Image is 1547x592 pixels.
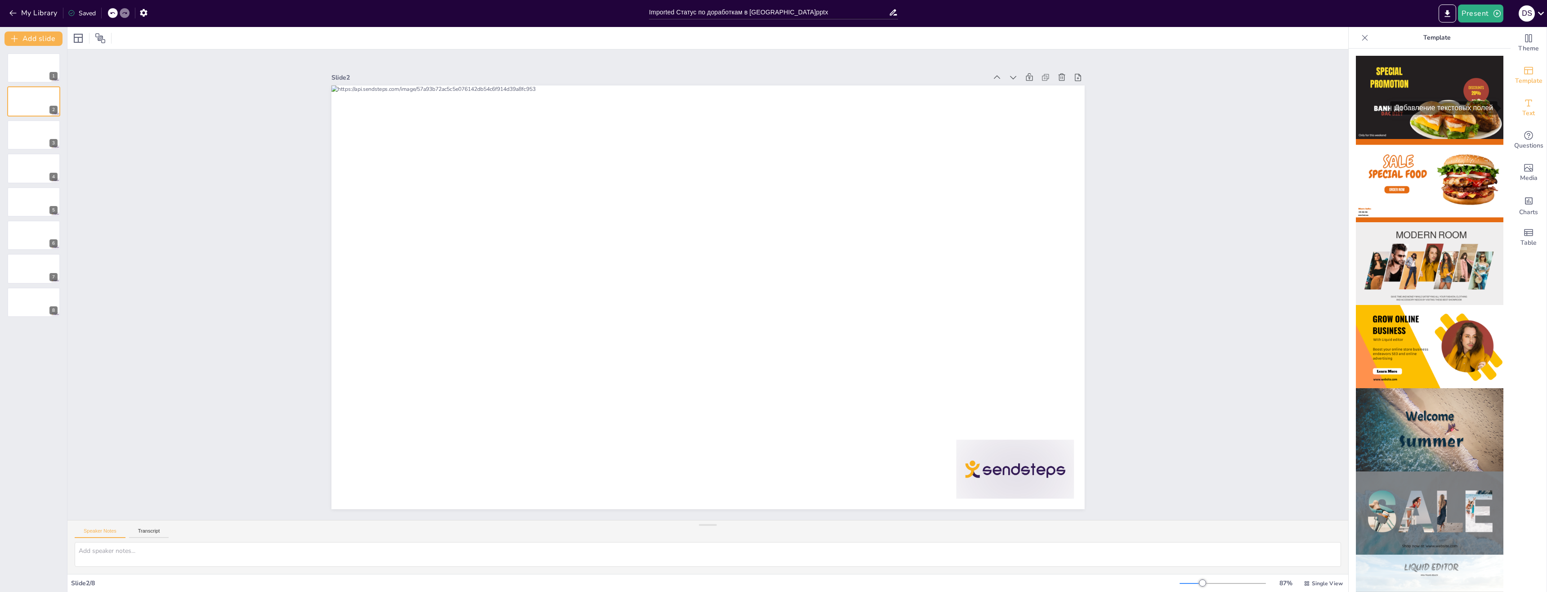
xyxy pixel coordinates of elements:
[649,6,888,19] input: Insert title
[1511,27,1547,59] div: Change the overall theme
[95,33,106,44] span: Position
[1515,76,1543,86] span: Template
[7,287,60,317] div: 8
[7,6,61,20] button: My Library
[129,528,169,538] button: Transcript
[71,31,85,45] div: Layout
[49,306,58,314] div: 8
[1511,59,1547,92] div: Add ready made slides
[49,173,58,181] div: 4
[1511,92,1547,124] div: Add text boxes
[71,579,1180,588] div: Slide 2 / 8
[49,72,58,80] div: 1
[49,206,58,214] div: 5
[1395,104,1493,112] ya-tr-span: Добавление текстовых полей
[1511,124,1547,157] div: Get real-time input from your audience
[7,220,60,250] div: 6
[1372,27,1502,49] p: Template
[1356,388,1503,471] img: thumb-5.png
[1356,305,1503,388] img: thumb-4.png
[1511,189,1547,221] div: Add charts and graphs
[1520,173,1538,183] span: Media
[1439,4,1456,22] button: Export to PowerPoint
[1519,207,1538,217] span: Charts
[7,120,60,150] div: 3
[68,9,96,18] div: Saved
[7,254,60,283] div: 7
[1458,4,1503,22] button: Present
[1356,222,1503,305] img: thumb-3.png
[1356,139,1503,222] img: thumb-2.png
[75,528,125,538] button: Speaker Notes
[49,106,58,114] div: 2
[49,273,58,281] div: 7
[1519,4,1535,22] button: D S
[1518,44,1539,54] span: Theme
[1275,579,1297,588] div: 87 %
[7,86,60,116] div: 2
[1511,157,1547,189] div: Add images, graphics, shapes or video
[1312,580,1343,587] span: Single View
[1356,56,1503,139] img: thumb-1.png
[7,153,60,183] div: 4
[49,139,58,147] div: 3
[1356,471,1503,555] img: thumb-6.png
[1511,221,1547,254] div: Add a table
[7,187,60,217] div: 5
[1519,5,1535,22] div: D S
[49,239,58,247] div: 6
[7,53,60,83] div: 1
[4,31,63,46] button: Add slide
[1522,108,1535,118] span: Text
[1514,141,1543,151] span: Questions
[1520,238,1537,248] span: Table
